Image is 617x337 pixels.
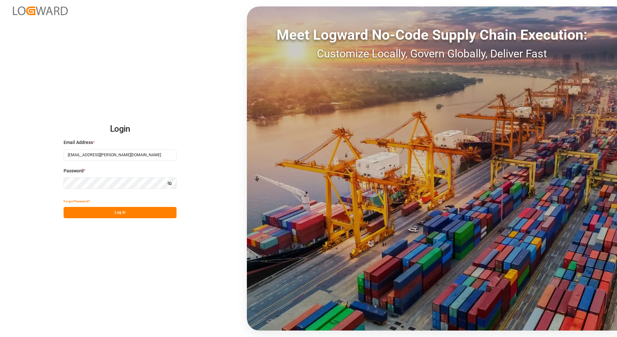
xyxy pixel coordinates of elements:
[64,196,90,207] button: Forgot Password?
[64,149,177,161] input: Enter your email
[247,46,617,62] div: Customize Locally, Govern Globally, Deliver Fast
[64,207,177,218] button: Log In
[64,139,93,146] span: Email Address
[64,119,177,139] h2: Login
[247,24,617,46] div: Meet Logward No-Code Supply Chain Execution:
[13,6,68,15] img: Logward_new_orange.png
[64,168,84,174] span: Password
